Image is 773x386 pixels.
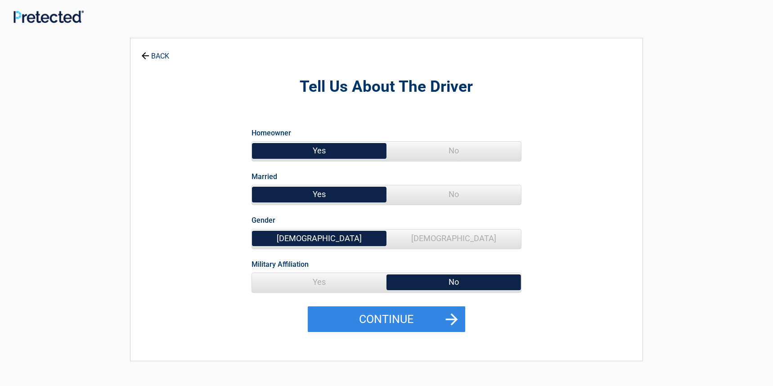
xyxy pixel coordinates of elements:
label: Gender [252,214,275,226]
label: Military Affiliation [252,258,309,270]
span: Yes [252,185,386,203]
a: BACK [139,44,171,60]
button: Continue [308,306,465,332]
span: [DEMOGRAPHIC_DATA] [252,229,386,247]
span: No [386,185,521,203]
span: No [386,273,521,291]
img: Main Logo [13,10,84,23]
span: Yes [252,273,386,291]
span: Yes [252,142,386,160]
label: Married [252,171,277,183]
label: Homeowner [252,127,291,139]
h2: Tell Us About The Driver [180,76,593,98]
span: No [386,142,521,160]
span: [DEMOGRAPHIC_DATA] [386,229,521,247]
